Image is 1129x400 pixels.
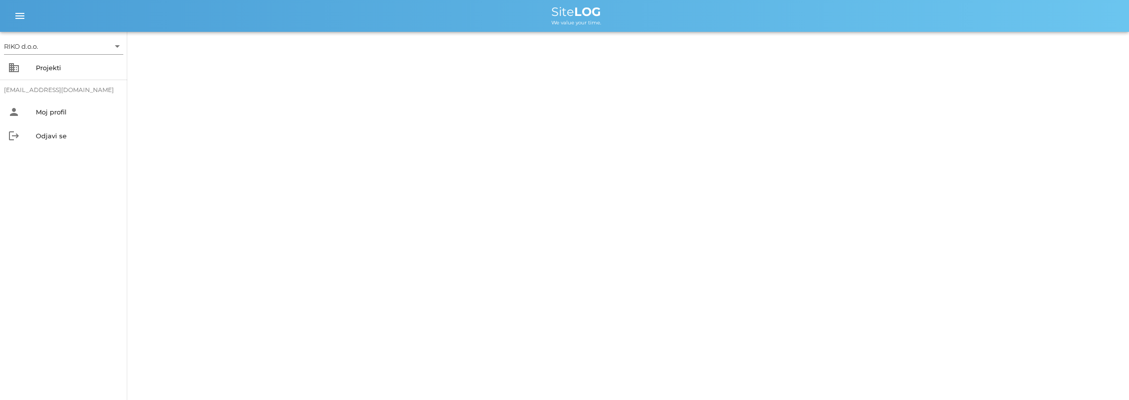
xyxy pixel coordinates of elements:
[987,293,1129,400] iframe: Chat Widget
[4,42,38,51] div: RIKO d.o.o.
[36,64,119,72] div: Projekti
[551,4,601,19] span: Site
[36,108,119,116] div: Moj profil
[987,293,1129,400] div: Pripomoček za klepet
[8,130,20,142] i: logout
[551,19,601,26] span: We value your time.
[36,132,119,140] div: Odjavi se
[8,62,20,74] i: business
[4,38,123,54] div: RIKO d.o.o.
[14,10,26,22] i: menu
[8,106,20,118] i: person
[574,4,601,19] b: LOG
[111,40,123,52] i: arrow_drop_down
